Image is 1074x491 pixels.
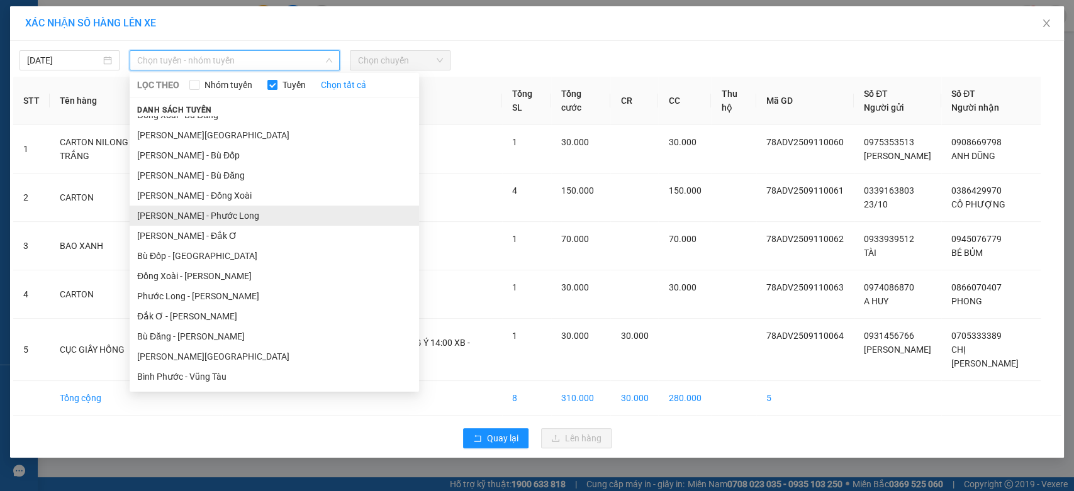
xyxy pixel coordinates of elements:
span: 0945076779 [951,234,1002,244]
span: [PERSON_NAME] [864,345,931,355]
li: [PERSON_NAME] - Đắk Ơ [130,226,419,246]
span: 78ADV2509110061 [766,185,844,196]
li: [PERSON_NAME][GEOGRAPHIC_DATA] [130,346,419,367]
td: 2 [13,174,50,222]
span: A HUY [864,296,888,306]
th: CR [610,77,658,125]
span: 78ADV2509110062 [766,234,844,244]
button: rollbackQuay lại [463,428,529,448]
input: 11/09/2025 [27,53,101,67]
span: 1 [512,234,517,244]
span: 0975353513 [864,137,914,147]
li: Bù Đốp - [GEOGRAPHIC_DATA] [130,246,419,266]
td: BAO XANH [50,222,152,270]
td: 4 [13,270,50,319]
li: [PERSON_NAME] - Đồng Xoài [130,185,419,206]
li: Bù Đăng - [PERSON_NAME] [130,326,419,346]
span: Tuyến [277,78,311,92]
li: Đắk Ơ - [PERSON_NAME] [130,306,419,326]
span: Nhóm tuyến [199,78,257,92]
span: 0705333389 [951,331,1002,341]
span: 23/10 [864,199,888,209]
span: 0974086870 [864,282,914,292]
button: Close [1029,6,1064,41]
span: 1 [512,137,517,147]
span: 4 [512,185,517,196]
th: CC [658,77,711,125]
td: 3 [13,222,50,270]
li: Bình Phước - Vũng Tàu [130,367,419,387]
td: 310.000 [551,381,611,416]
span: Số ĐT [951,89,975,99]
span: rollback [473,434,482,444]
button: uploadLên hàng [541,428,612,448]
span: down [325,57,333,64]
span: 78ADV2509110063 [766,282,844,292]
a: Chọn tất cả [321,78,366,92]
li: [PERSON_NAME] - Phước Long [130,206,419,226]
span: close [1041,18,1051,28]
th: Tổng SL [502,77,551,125]
span: LỌC THEO [137,78,179,92]
span: TÀI [864,248,876,258]
td: 1 [13,125,50,174]
span: 78ADV2509110064 [766,331,844,341]
span: 30.000 [561,331,589,341]
td: CỤC GIẤY HỒNG [50,319,152,381]
li: [PERSON_NAME] - Bù Đăng [130,165,419,185]
th: Mã GD [756,77,854,125]
span: Số ĐT [864,89,888,99]
span: Người gửi [864,102,904,113]
span: 30.000 [620,331,648,341]
span: 0908669798 [951,137,1002,147]
span: PHONG [951,296,982,306]
span: Quay lại [487,431,518,445]
span: 70.000 [668,234,696,244]
span: 1 [512,282,517,292]
td: CARTON [50,270,152,319]
span: 30.000 [561,137,589,147]
li: Phước Long - [PERSON_NAME] [130,286,419,306]
td: Tổng cộng [50,381,152,416]
li: [PERSON_NAME][GEOGRAPHIC_DATA] [130,125,419,145]
span: ANH DŨNG [951,151,995,161]
span: Người nhận [951,102,999,113]
span: 0931456766 [864,331,914,341]
span: XÁC NHẬN SỐ HÀNG LÊN XE [25,17,156,29]
th: Tên hàng [50,77,152,125]
span: 30.000 [561,282,589,292]
span: 0866070407 [951,282,1002,292]
td: CARTON [50,174,152,222]
span: 0933939512 [864,234,914,244]
th: STT [13,77,50,125]
td: CARTON NILONG TRẮNG [50,125,152,174]
td: 8 [502,381,551,416]
span: Danh sách tuyến [130,104,220,116]
td: 30.000 [610,381,658,416]
span: 78ADV2509110060 [766,137,844,147]
span: 70.000 [561,234,589,244]
li: [PERSON_NAME] - Bù Đốp [130,145,419,165]
span: Chọn tuyến - nhóm tuyến [137,51,332,70]
span: [PERSON_NAME] [864,151,931,161]
span: 0386429970 [951,185,1002,196]
span: Chọn chuyến [357,51,442,70]
span: 30.000 [668,282,696,292]
td: 5 [13,319,50,381]
td: 5 [756,381,854,416]
span: 150.000 [668,185,701,196]
span: 0339163803 [864,185,914,196]
span: 30.000 [668,137,696,147]
td: 280.000 [658,381,711,416]
span: 150.000 [561,185,594,196]
span: CHỊ [PERSON_NAME] [951,345,1019,368]
th: Thu hộ [711,77,756,125]
th: Tổng cước [551,77,611,125]
span: BÉ BỦM [951,248,983,258]
span: CÔ PHƯỢNG [951,199,1005,209]
span: 1 [512,331,517,341]
li: Đồng Xoài - [PERSON_NAME] [130,266,419,286]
